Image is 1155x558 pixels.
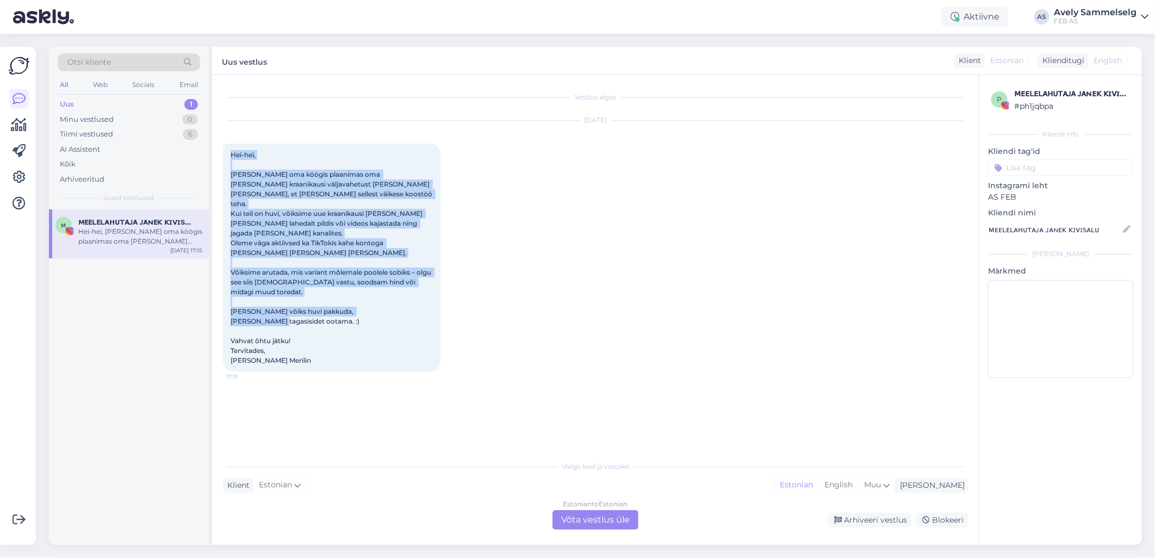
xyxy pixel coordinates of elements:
div: Minu vestlused [60,114,114,125]
div: Klient [223,480,250,491]
div: 0 [182,114,198,125]
div: Kliendi info [988,129,1133,139]
span: Muu [864,480,881,489]
span: Estonian [259,479,292,491]
div: Estonian [774,477,818,493]
div: ᴍᴇᴇʟᴇʟᴀʜᴜᴛᴀᴊᴀ ᴊᴀɴᴇᴋ ᴋɪᴠɪꜱᴀʟᴜ [1014,87,1130,100]
span: English [1094,55,1122,66]
div: FEB AS [1054,17,1137,26]
div: Uus [60,99,74,110]
div: Vestlus algas [223,92,968,102]
div: Estonian to Estonian [563,499,628,509]
div: All [58,78,70,92]
div: Web [91,78,110,92]
div: 6 [183,129,198,140]
div: Tiimi vestlused [60,129,113,140]
label: Uus vestlus [222,53,267,68]
span: Otsi kliente [67,57,111,68]
div: [PERSON_NAME] [896,480,965,491]
input: Lisa nimi [989,224,1121,235]
span: ᴍᴇᴇʟᴇʟᴀʜᴜᴛᴀᴊᴀ ᴊᴀɴᴇᴋ ᴋɪᴠɪꜱᴀʟᴜ [78,217,191,227]
div: Avely Sammelselg [1054,8,1137,17]
div: Võta vestlus üle [552,510,638,530]
span: ᴍ [61,221,66,229]
p: Märkmed [988,265,1133,277]
div: Valige keel ja vastake [223,462,968,472]
p: Instagrami leht [988,180,1133,191]
div: Arhiveeri vestlus [828,513,911,528]
div: [PERSON_NAME] [988,249,1133,259]
div: Klienditugi [1038,55,1084,66]
div: AI Assistent [60,144,100,155]
p: AS FEB [988,191,1133,203]
div: Aktiivne [942,7,1008,27]
p: Kliendi tag'id [988,146,1133,157]
div: AS [1034,9,1050,24]
div: Email [177,78,200,92]
div: Arhiveeritud [60,174,104,185]
input: Lisa tag [988,159,1133,176]
div: [DATE] 17:15 [170,246,202,255]
div: Klient [954,55,981,66]
div: 1 [184,99,198,110]
div: Hei-hei, [PERSON_NAME] oma köögis plaanimas oma [PERSON_NAME] kraanikausi väljavahetust [PERSON_N... [78,227,202,246]
a: Avely SammelselgFEB AS [1054,8,1148,26]
span: 17:15 [226,373,267,381]
span: Estonian [990,55,1023,66]
span: p [997,95,1002,103]
div: English [818,477,858,493]
div: Blokeeri [916,513,968,528]
div: [DATE] [223,115,968,125]
div: # ph1jqbpa [1014,100,1130,112]
span: Hei-hei, [PERSON_NAME] oma köögis plaanimas oma [PERSON_NAME] kraanikausi väljavahetust [PERSON_N... [231,151,434,364]
p: Kliendi nimi [988,207,1133,219]
span: Uued vestlused [104,193,154,203]
img: Askly Logo [9,55,29,76]
div: Kõik [60,159,76,170]
div: Socials [130,78,157,92]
